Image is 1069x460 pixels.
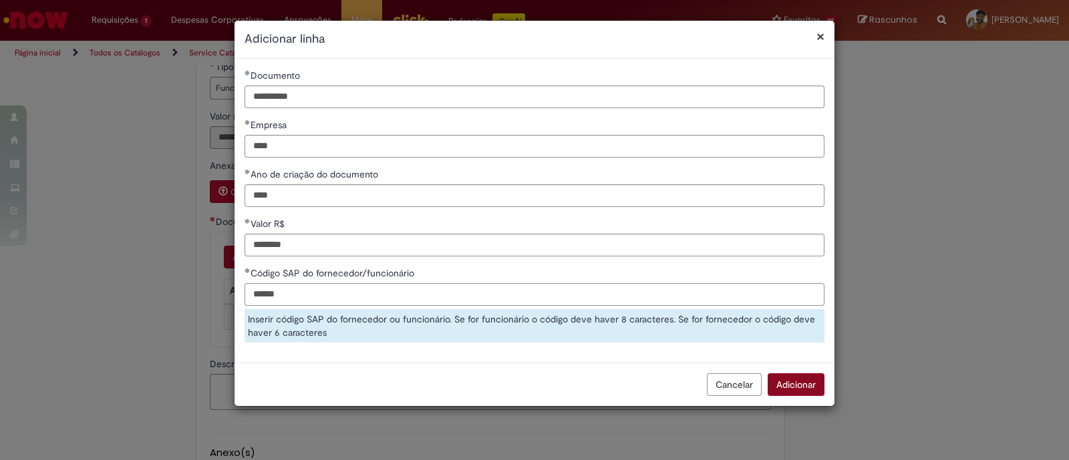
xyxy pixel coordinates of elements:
[245,234,824,256] input: Valor R$
[251,267,417,279] span: Código SAP do fornecedor/funcionário
[768,373,824,396] button: Adicionar
[245,31,824,48] h2: Adicionar linha
[245,218,251,224] span: Obrigatório Preenchido
[245,283,824,306] input: Código SAP do fornecedor/funcionário
[245,309,824,342] div: Inserir código SAP do fornecedor ou funcionário. Se for funcionário o código deve haver 8 caracte...
[251,119,289,131] span: Empresa
[251,69,303,81] span: Documento
[245,135,824,158] input: Empresa
[245,70,251,75] span: Obrigatório Preenchido
[816,29,824,43] button: Fechar modal
[245,85,824,108] input: Documento
[245,184,824,207] input: Ano de criação do documento
[245,169,251,174] span: Obrigatório Preenchido
[251,218,287,230] span: Valor R$
[245,120,251,125] span: Obrigatório Preenchido
[245,268,251,273] span: Obrigatório Preenchido
[707,373,762,396] button: Cancelar
[251,168,381,180] span: Ano de criação do documento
